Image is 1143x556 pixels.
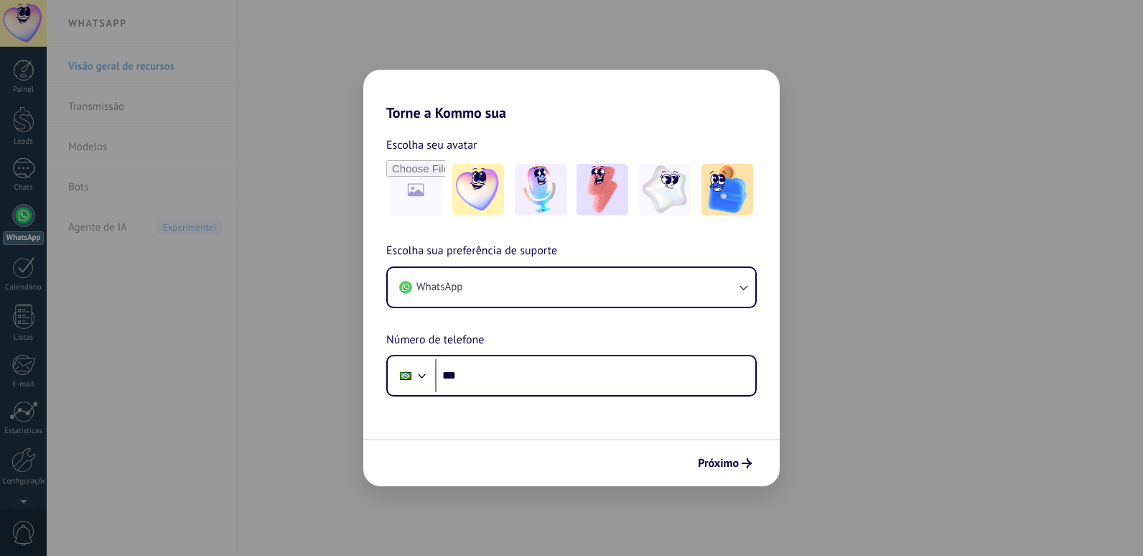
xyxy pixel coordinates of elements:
img: -2.jpeg [515,164,566,216]
h2: Torne a Kommo sua [363,70,780,121]
div: Brazil: + 55 [392,361,419,391]
img: -3.jpeg [577,164,628,216]
span: Escolha seu avatar [386,136,477,154]
img: -5.jpeg [701,164,753,216]
button: Próximo [691,451,758,476]
img: -1.jpeg [452,164,504,216]
span: Próximo [698,458,739,468]
span: Escolha sua preferência de suporte [386,242,557,261]
span: Número de telefone [386,331,484,350]
span: WhatsApp [416,280,462,295]
img: -4.jpeg [639,164,691,216]
button: WhatsApp [388,268,755,307]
